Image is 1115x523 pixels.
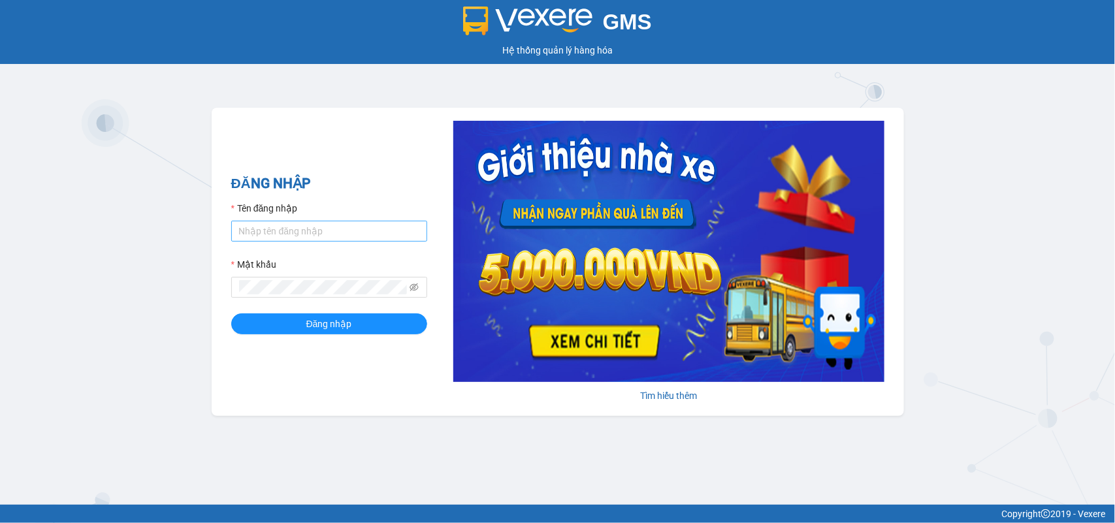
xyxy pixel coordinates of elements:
label: Tên đăng nhập [231,201,298,215]
img: banner-0 [453,121,884,382]
span: copyright [1041,509,1050,518]
h2: ĐĂNG NHẬP [231,173,427,195]
button: Đăng nhập [231,313,427,334]
input: Mật khẩu [239,280,408,294]
label: Mật khẩu [231,257,276,272]
span: eye-invisible [410,283,419,292]
span: Đăng nhập [306,317,352,331]
div: Copyright 2019 - Vexere [10,507,1105,521]
img: logo 2 [463,7,592,35]
a: GMS [463,20,652,30]
div: Tìm hiểu thêm [453,388,884,403]
div: Hệ thống quản lý hàng hóa [3,43,1112,57]
input: Tên đăng nhập [231,221,427,242]
span: GMS [603,10,652,34]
